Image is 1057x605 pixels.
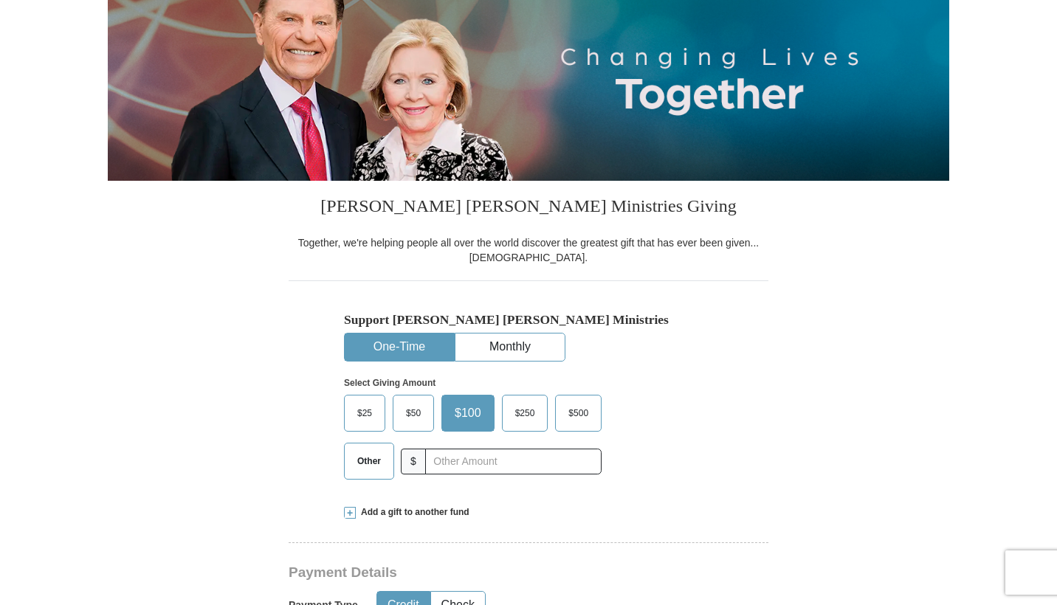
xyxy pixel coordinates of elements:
[399,402,428,424] span: $50
[289,181,768,235] h3: [PERSON_NAME] [PERSON_NAME] Ministries Giving
[350,450,388,472] span: Other
[344,378,435,388] strong: Select Giving Amount
[425,449,602,474] input: Other Amount
[561,402,596,424] span: $500
[289,564,665,581] h3: Payment Details
[350,402,379,424] span: $25
[356,506,469,519] span: Add a gift to another fund
[508,402,543,424] span: $250
[455,333,565,361] button: Monthly
[344,312,713,328] h5: Support [PERSON_NAME] [PERSON_NAME] Ministries
[447,402,489,424] span: $100
[345,333,454,361] button: One-Time
[401,449,426,474] span: $
[289,235,768,265] div: Together, we're helping people all over the world discover the greatest gift that has ever been g...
